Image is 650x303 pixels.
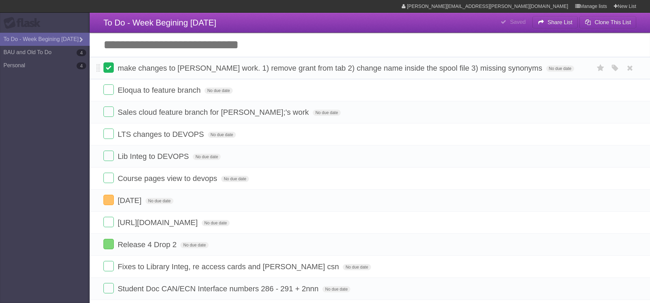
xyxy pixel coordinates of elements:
span: No due date [193,154,221,160]
span: LTS changes to DEVOPS [118,130,206,139]
label: Done [103,107,114,117]
label: Done [103,217,114,227]
span: Lib Integ to DEVOPS [118,152,191,161]
span: To Do - Week Begining [DATE] [103,18,216,27]
label: Done [103,84,114,95]
label: Done [103,239,114,249]
span: Sales cloud feature branch for [PERSON_NAME];'s work [118,108,310,117]
span: No due date [313,110,341,116]
span: Course pages view to devops [118,174,219,183]
label: Done [103,62,114,73]
label: Star task [594,62,607,74]
label: Done [103,195,114,205]
b: 4 [77,49,86,56]
span: No due date [202,220,230,226]
span: No due date [146,198,173,204]
div: Flask [3,17,45,29]
span: No due date [204,88,232,94]
label: Done [103,151,114,161]
span: [URL][DOMAIN_NAME] [118,218,199,227]
span: Release 4 Drop 2 [118,240,178,249]
label: Done [103,261,114,271]
b: Clone This List [594,19,631,25]
button: Share List [532,16,578,29]
span: No due date [208,132,236,138]
span: No due date [221,176,249,182]
b: Share List [548,19,572,25]
button: Clone This List [579,16,636,29]
span: No due date [322,286,350,292]
span: Fixes to Library Integ, re access cards and [PERSON_NAME] csn [118,262,341,271]
b: 4 [77,62,86,69]
span: No due date [546,65,574,72]
span: [DATE] [118,196,143,205]
span: No due date [343,264,371,270]
span: No due date [180,242,208,248]
b: Saved [510,19,526,25]
span: Eloqua to feature branch [118,86,202,94]
label: Done [103,283,114,293]
span: make changes to [PERSON_NAME] work. 1) remove grant from tab 2) change name inside the spool file... [118,64,544,72]
label: Done [103,129,114,139]
span: Student Doc CAN/ECN Interface numbers 286 - 291 + 2nnn [118,284,320,293]
label: Done [103,173,114,183]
